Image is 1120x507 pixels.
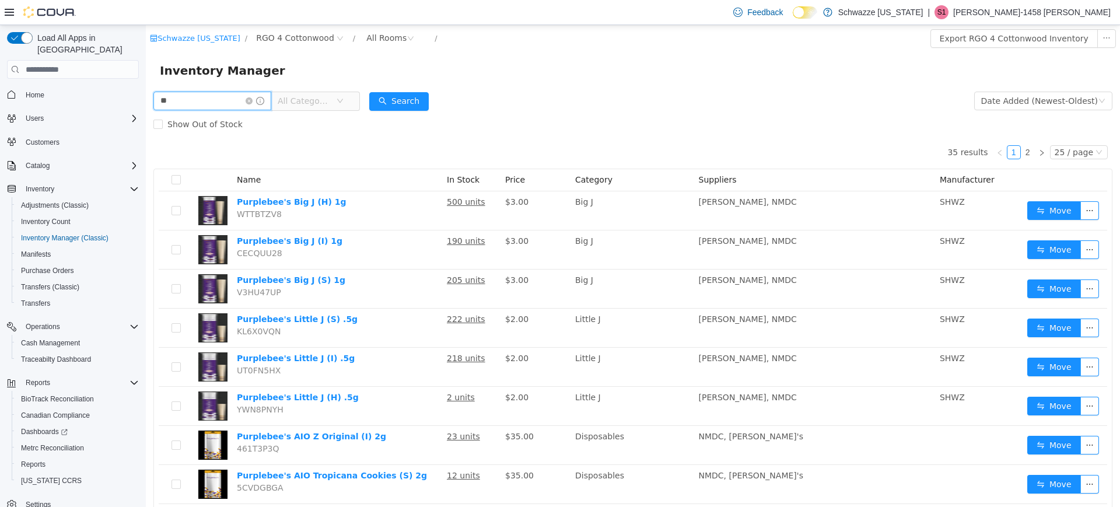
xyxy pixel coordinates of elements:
span: Catalog [26,161,50,170]
td: Disposables [425,401,548,440]
u: 190 units [301,211,339,221]
a: Adjustments (Classic) [16,198,93,212]
button: Catalog [21,159,54,173]
span: Category [429,150,467,159]
button: Reports [2,375,143,391]
img: Cova [23,6,76,18]
span: $2.00 [359,289,383,299]
span: SHWZ [794,328,819,338]
button: icon: ellipsis [935,215,953,234]
span: Inventory Manager [14,36,146,55]
button: icon: ellipsis [935,333,953,351]
p: [PERSON_NAME]-1458 [PERSON_NAME] [953,5,1111,19]
div: Samantha-1458 Matthews [935,5,949,19]
span: SHWZ [794,289,819,299]
span: Cash Management [21,338,80,348]
span: Catalog [21,159,139,173]
a: Inventory Count [16,215,75,229]
a: Reports [16,457,50,471]
span: UT0FN5HX [91,341,135,350]
span: Transfers (Classic) [16,280,139,294]
li: Previous Page [847,120,861,134]
li: 2 [875,120,889,134]
a: Purplebee's Big J (I) 1g [91,211,197,221]
span: Operations [21,320,139,334]
a: Dashboards [16,425,72,439]
span: Purchase Orders [21,266,74,275]
input: Dark Mode [793,6,817,19]
i: icon: down [191,72,198,81]
a: Purplebee's Big J (S) 1g [91,250,199,260]
span: Traceabilty Dashboard [21,355,91,364]
button: icon: swapMove [881,333,935,351]
span: $3.00 [359,172,383,181]
span: Name [91,150,115,159]
img: Purplebee's Little J (I) .5g hero shot [52,327,82,356]
button: Adjustments (Classic) [12,197,143,214]
span: SHWZ [794,368,819,377]
span: / [289,9,291,18]
button: Purchase Orders [12,263,143,279]
u: 218 units [301,328,339,338]
button: icon: ellipsis [935,372,953,390]
span: Adjustments (Classic) [16,198,139,212]
button: icon: swapMove [881,254,935,273]
span: Transfers [16,296,139,310]
button: icon: swapMove [881,450,935,468]
img: Purplebee's Little J (H) .5g hero shot [52,366,82,396]
a: 2 [876,121,888,134]
img: Purplebee's Big J (S) 1g hero shot [52,249,82,278]
span: V3HU47UP [91,263,135,272]
span: Canadian Compliance [21,411,90,420]
span: [PERSON_NAME], NMDC [553,289,651,299]
a: Purplebee's Little J (I) .5g [91,328,209,338]
td: Little J [425,284,548,323]
a: Purplebee's Big J (H) 1g [91,172,201,181]
i: icon: down [950,124,957,132]
button: Operations [2,319,143,335]
span: Users [21,111,139,125]
span: Reports [21,460,45,469]
span: Feedback [747,6,783,18]
button: Export RGO 4 Cottonwood Inventory [785,4,952,23]
a: Inventory Manager (Classic) [16,231,113,245]
u: 2 units [301,368,329,377]
button: Operations [21,320,65,334]
a: Purplebee's AIO Z Original (I) 2g [91,407,240,416]
span: NMDC, [PERSON_NAME]'s [553,407,657,416]
button: Metrc Reconciliation [12,440,143,456]
button: Home [2,86,143,103]
u: 12 units [301,446,334,455]
li: 35 results [801,120,842,134]
button: Reports [21,376,55,390]
span: KL6X0VQN [91,302,135,311]
a: Customers [21,135,64,149]
button: Customers [2,134,143,151]
p: | [928,5,930,19]
button: Traceabilty Dashboard [12,351,143,368]
a: Home [21,88,49,102]
span: $3.00 [359,250,383,260]
u: 222 units [301,289,339,299]
span: Users [26,114,44,123]
a: Cash Management [16,336,85,350]
span: [US_STATE] CCRS [21,476,82,485]
button: Catalog [2,158,143,174]
button: icon: swapMove [881,411,935,429]
button: Transfers (Classic) [12,279,143,295]
span: Inventory [21,182,139,196]
span: Suppliers [553,150,591,159]
span: Purchase Orders [16,264,139,278]
button: icon: ellipsis [951,4,970,23]
span: Dashboards [21,427,68,436]
span: Transfers (Classic) [21,282,79,292]
u: 205 units [301,250,339,260]
a: Purplebee's Little J (H) .5g [91,368,213,377]
td: Big J [425,205,548,244]
span: [PERSON_NAME], NMDC [553,211,651,221]
a: Feedback [729,1,787,24]
span: Home [26,90,44,100]
span: RGO 4 Cottonwood [110,6,188,19]
span: Operations [26,322,60,331]
div: 25 / page [909,121,947,134]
